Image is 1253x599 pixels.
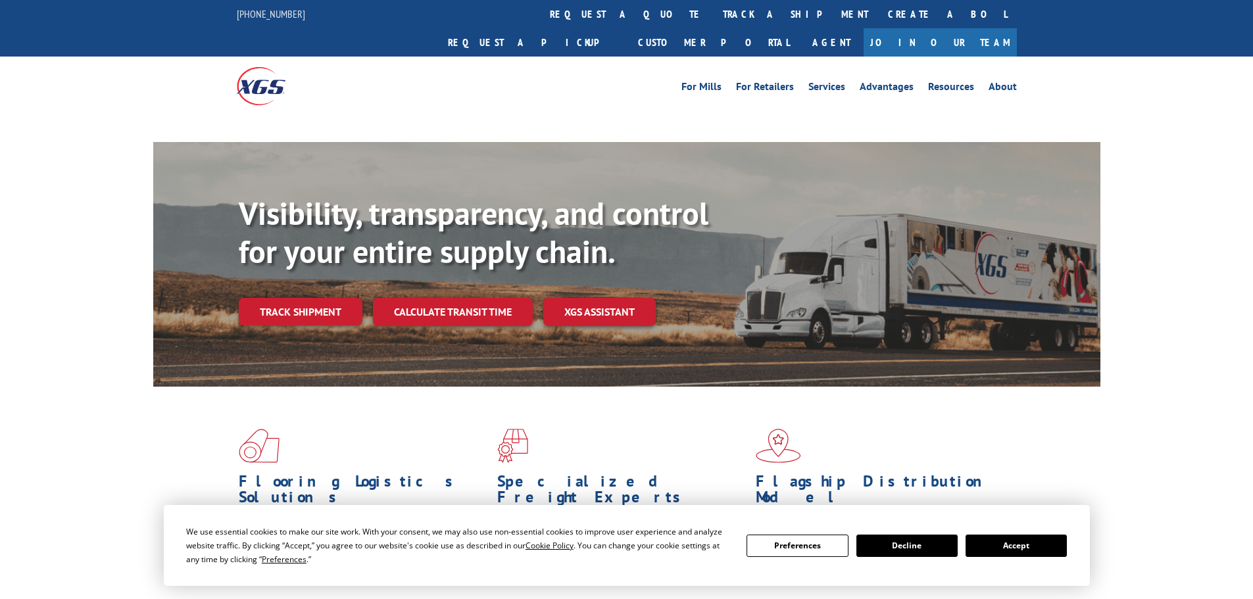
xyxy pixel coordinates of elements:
[756,473,1004,512] h1: Flagship Distribution Model
[262,554,307,565] span: Preferences
[239,429,280,463] img: xgs-icon-total-supply-chain-intelligence-red
[239,473,487,512] h1: Flooring Logistics Solutions
[497,473,746,512] h1: Specialized Freight Experts
[864,28,1017,57] a: Join Our Team
[438,28,628,57] a: Request a pickup
[237,7,305,20] a: [PHONE_NUMBER]
[526,540,574,551] span: Cookie Policy
[799,28,864,57] a: Agent
[736,82,794,96] a: For Retailers
[164,505,1090,586] div: Cookie Consent Prompt
[373,298,533,326] a: Calculate transit time
[543,298,656,326] a: XGS ASSISTANT
[756,429,801,463] img: xgs-icon-flagship-distribution-model-red
[860,82,914,96] a: Advantages
[681,82,722,96] a: For Mills
[808,82,845,96] a: Services
[989,82,1017,96] a: About
[239,193,708,272] b: Visibility, transparency, and control for your entire supply chain.
[856,535,958,557] button: Decline
[966,535,1067,557] button: Accept
[497,429,528,463] img: xgs-icon-focused-on-flooring-red
[928,82,974,96] a: Resources
[747,535,848,557] button: Preferences
[239,298,362,325] a: Track shipment
[186,525,731,566] div: We use essential cookies to make our site work. With your consent, we may also use non-essential ...
[628,28,799,57] a: Customer Portal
